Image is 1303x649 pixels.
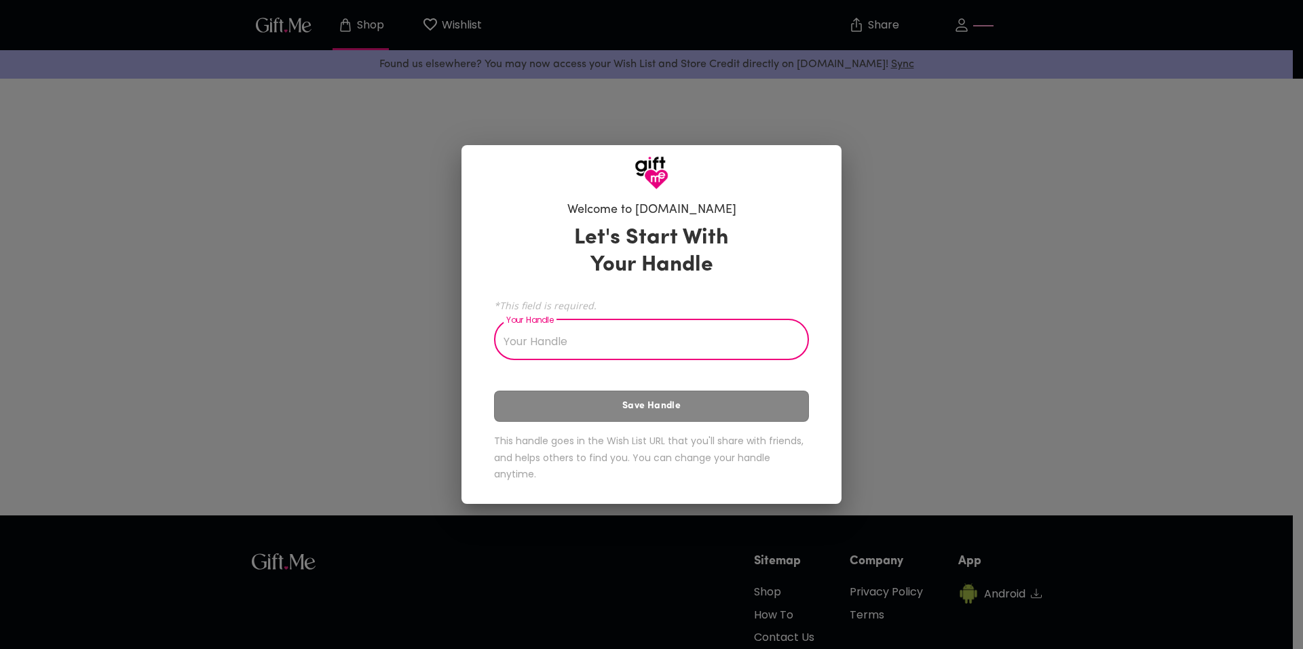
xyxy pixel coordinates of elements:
[567,202,736,218] h6: Welcome to [DOMAIN_NAME]
[494,299,809,312] span: *This field is required.
[557,224,746,279] h3: Let's Start With Your Handle
[635,156,668,190] img: GiftMe Logo
[494,433,809,483] h6: This handle goes in the Wish List URL that you'll share with friends, and helps others to find yo...
[494,322,794,360] input: Your Handle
